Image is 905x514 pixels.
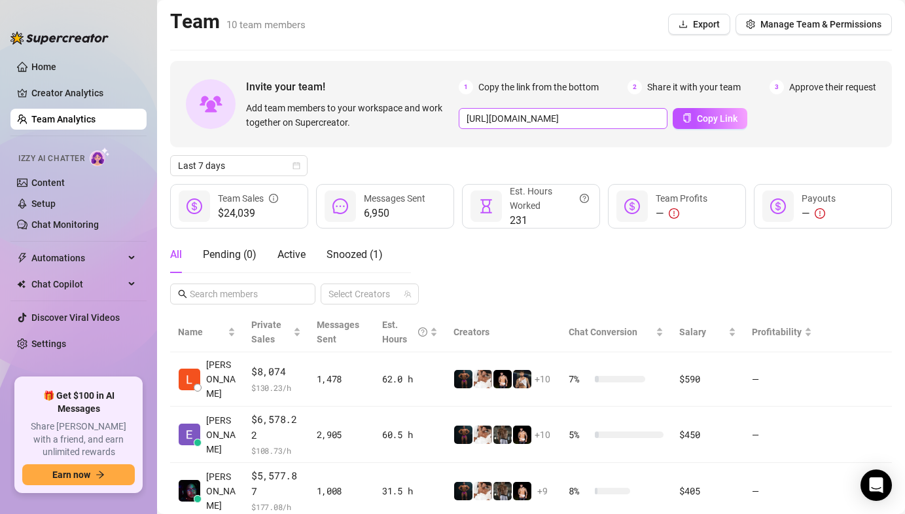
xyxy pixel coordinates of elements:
[454,426,472,444] img: Muscled
[802,193,836,204] span: Payouts
[513,482,531,500] img: Novela_Papi
[815,208,825,219] span: exclamation-circle
[446,312,561,352] th: Creators
[537,484,548,498] span: + 9
[418,318,427,346] span: question-circle
[17,280,26,289] img: Chat Copilot
[679,428,736,442] div: $450
[10,31,109,45] img: logo-BBDzfeDw.svg
[170,247,182,263] div: All
[218,191,278,206] div: Team Sales
[251,468,301,499] span: $5,577.87
[679,484,736,498] div: $405
[770,198,786,214] span: dollar-circle
[170,312,243,352] th: Name
[206,358,236,401] span: [PERSON_NAME]
[679,20,688,29] span: download
[317,428,366,442] div: 2,905
[178,325,225,339] span: Name
[96,470,105,479] span: arrow-right
[679,327,706,337] span: Salary
[52,469,90,480] span: Earn now
[513,370,531,388] img: Chris
[31,62,56,72] a: Home
[656,193,707,204] span: Team Profits
[226,19,306,31] span: 10 team members
[478,198,494,214] span: hourglass
[697,113,737,124] span: Copy Link
[364,206,425,221] span: 6,950
[493,370,512,388] img: Novela_Papi
[251,500,301,513] span: $ 177.08 /h
[510,213,589,229] span: 231
[746,20,755,29] span: setting
[364,193,425,204] span: Messages Sent
[744,407,820,463] td: —
[22,420,135,459] span: Share [PERSON_NAME] with a friend, and earn unlimited rewards
[656,206,707,221] div: —
[251,364,301,380] span: $8,074
[535,372,550,386] span: + 10
[683,113,692,122] span: copy
[178,289,187,299] span: search
[760,19,881,29] span: Manage Team & Permissions
[474,482,492,500] img: Jake
[31,274,124,295] span: Chat Copilot
[789,80,876,94] span: Approve their request
[580,184,589,213] span: question-circle
[454,370,472,388] img: Muscled
[246,101,453,130] span: Add team members to your workspace and work together on Supercreator.
[31,248,124,268] span: Automations
[179,369,200,390] img: Lester Dillena
[22,464,135,485] button: Earn nowarrow-right
[679,372,736,386] div: $590
[317,320,359,344] span: Messages Sent
[459,80,473,94] span: 1
[206,413,236,456] span: [PERSON_NAME]
[647,80,741,94] span: Share it with your team
[382,372,438,386] div: 62.0 h
[382,318,427,346] div: Est. Hours
[474,426,492,444] img: Jake
[474,370,492,388] img: Jake
[673,108,747,129] button: Copy Link
[668,14,730,35] button: Export
[251,444,301,457] span: $ 108.73 /h
[17,253,27,263] span: thunderbolt
[269,191,278,206] span: info-circle
[861,469,892,501] div: Open Intercom Messenger
[90,147,110,166] img: AI Chatter
[493,426,512,444] img: iceman_jb
[569,372,590,386] span: 7 %
[770,80,784,94] span: 3
[493,482,512,500] img: iceman_jb
[179,424,200,445] img: Ezra Mwangi
[251,381,301,394] span: $ 130.23 /h
[624,198,640,214] span: dollar-circle
[736,14,892,35] button: Manage Team & Permissions
[317,372,366,386] div: 1,478
[454,482,472,500] img: Muscled
[293,162,300,170] span: calendar
[327,248,383,261] span: Snoozed ( 1 )
[179,480,200,502] img: Rexson John Gab…
[31,198,56,209] a: Setup
[22,390,135,415] span: 🎁 Get $100 in AI Messages
[186,198,202,214] span: dollar-circle
[628,80,642,94] span: 2
[31,219,99,230] a: Chat Monitoring
[569,428,590,442] span: 5 %
[178,156,300,175] span: Last 7 days
[190,287,297,301] input: Search members
[382,484,438,498] div: 31.5 h
[569,327,637,337] span: Chat Conversion
[246,79,459,95] span: Invite your team!
[31,114,96,124] a: Team Analytics
[802,206,836,221] div: —
[31,83,136,103] a: Creator Analytics
[513,426,531,444] img: Novela_Papi
[203,247,257,263] div: Pending ( 0 )
[31,177,65,188] a: Content
[744,352,820,407] td: —
[277,248,306,261] span: Active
